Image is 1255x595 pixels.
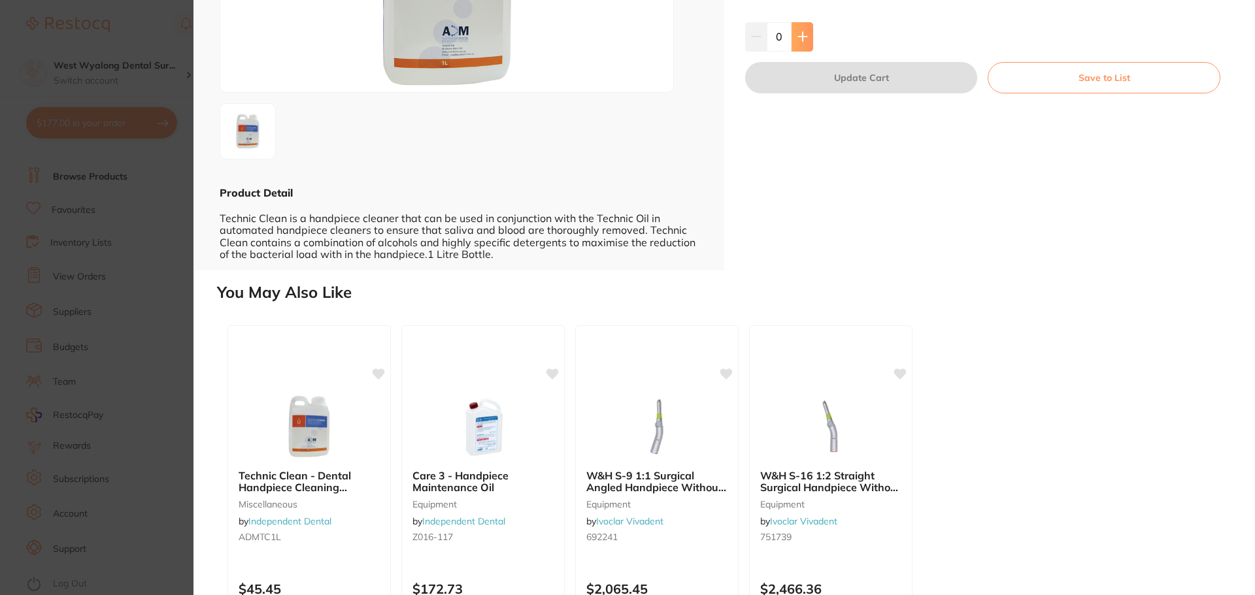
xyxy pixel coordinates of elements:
span: by [760,515,837,527]
a: Ivoclar Vivadent [596,515,663,527]
a: Independent Dental [422,515,505,527]
button: Save to List [988,62,1220,93]
button: Update Cart [745,62,977,93]
h2: You May Also Like [217,283,1250,302]
img: JndpZHRoPTE5MjA [224,108,271,155]
small: ADMTC1L [239,532,380,542]
small: miscellaneous [239,499,380,509]
img: W&H S-16 1:2 Straight Surgical Handpiece Without Light [788,394,873,459]
b: Technic Clean - Dental Handpiece Cleaning Solution [239,470,380,494]
b: W&H S-16 1:2 Straight Surgical Handpiece Without Light [760,470,901,494]
img: W&H S-9 1:1 Surgical Angled Handpiece Without Light [614,394,699,459]
span: by [412,515,505,527]
b: W&H S-9 1:1 Surgical Angled Handpiece Without Light [586,470,728,494]
small: equipment [760,499,901,509]
small: equipment [412,499,554,509]
span: by [586,515,663,527]
span: by [239,515,331,527]
a: Ivoclar Vivadent [770,515,837,527]
a: Independent Dental [248,515,331,527]
div: Technic Clean is a handpiece cleaner that can be used in conjunction with the Technic Oil in auto... [220,200,698,260]
small: Z016-117 [412,532,554,542]
small: 751739 [760,532,901,542]
small: equipment [586,499,728,509]
img: Technic Clean - Dental Handpiece Cleaning Solution [267,394,352,459]
b: Product Detail [220,186,293,199]
img: Care 3 - Handpiece Maintenance Oil [441,394,526,459]
small: 692241 [586,532,728,542]
b: Care 3 - Handpiece Maintenance Oil [412,470,554,494]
